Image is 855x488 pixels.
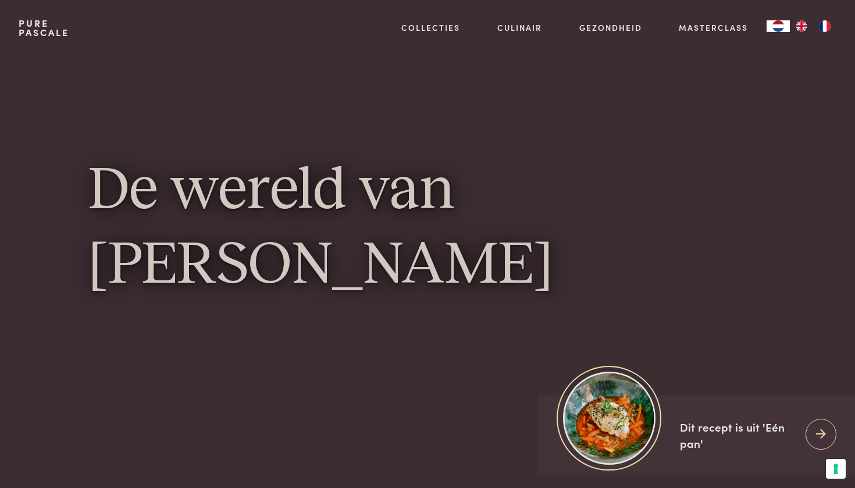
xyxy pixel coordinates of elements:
div: Language [767,20,790,32]
a: https://admin.purepascale.com/wp-content/uploads/2025/08/home_recept_link.jpg Dit recept is uit '... [538,396,855,475]
a: Culinair [497,22,542,34]
a: Collecties [401,22,460,34]
img: https://admin.purepascale.com/wp-content/uploads/2025/08/home_recept_link.jpg [563,372,655,464]
a: Masterclass [679,22,748,34]
h1: De wereld van [PERSON_NAME] [88,155,767,304]
button: Uw voorkeuren voor toestemming voor trackingtechnologieën [826,459,846,479]
a: FR [813,20,836,32]
a: PurePascale [19,19,69,37]
a: Gezondheid [579,22,642,34]
aside: Language selected: Nederlands [767,20,836,32]
div: Dit recept is uit 'Eén pan' [680,419,796,452]
a: NL [767,20,790,32]
ul: Language list [790,20,836,32]
a: EN [790,20,813,32]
